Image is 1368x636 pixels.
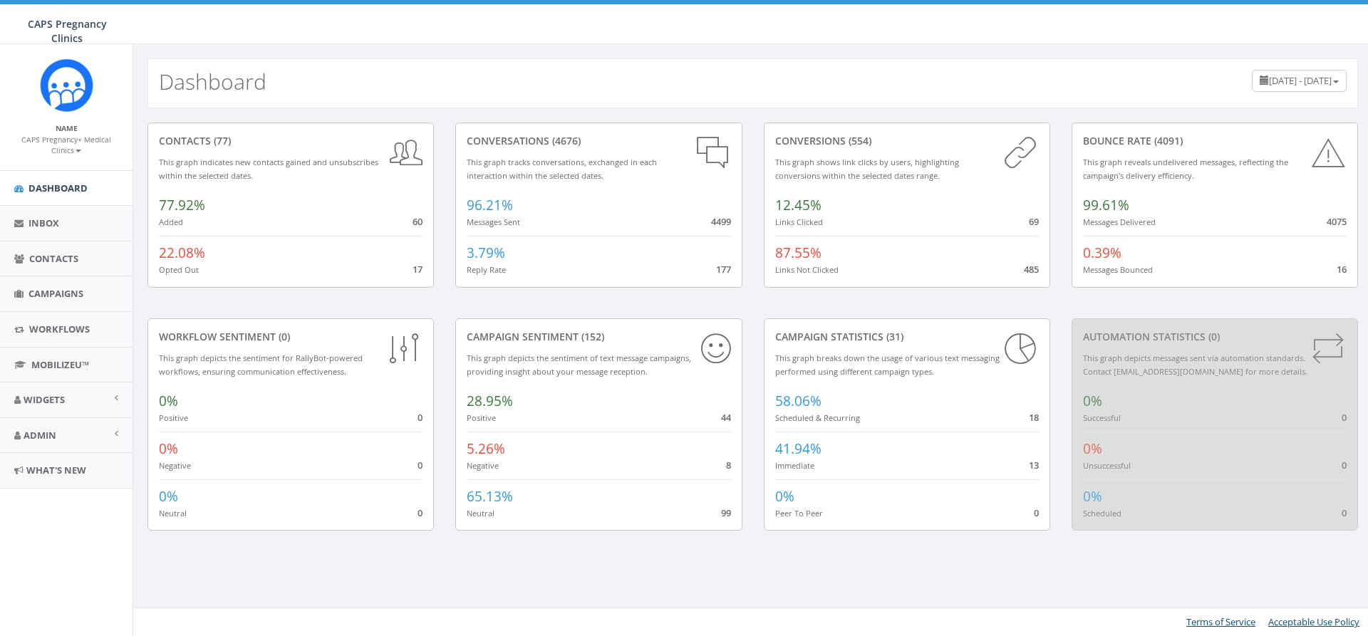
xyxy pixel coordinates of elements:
small: Negative [467,460,499,471]
span: 44 [721,411,731,424]
span: 65.13% [467,487,513,506]
small: Opted Out [159,264,199,275]
small: This graph indicates new contacts gained and unsubscribes within the selected dates. [159,157,378,181]
span: 0% [159,487,178,506]
small: This graph breaks down the usage of various text messaging performed using different campaign types. [775,353,1000,377]
small: CAPS Pregnancy+ Medical Clinics [21,135,111,156]
span: 12.45% [775,196,822,214]
span: 4075 [1327,215,1347,228]
small: Unsuccessful [1083,460,1131,471]
small: Messages Delivered [1083,217,1156,227]
small: Positive [159,412,188,423]
small: Peer To Peer [775,508,823,518]
span: 0 [1342,459,1347,471]
span: (0) [276,330,290,343]
span: 77.92% [159,196,205,214]
span: Admin [24,429,56,442]
span: Contacts [29,252,78,265]
span: (0) [1206,330,1220,343]
span: 8 [726,459,731,471]
small: Links Clicked [775,217,823,227]
span: 17 [413,263,423,276]
div: Bounce Rate [1083,134,1347,148]
span: 69 [1029,215,1039,228]
span: 87.55% [775,244,822,262]
span: 3.79% [467,244,505,262]
span: 5.26% [467,439,505,458]
small: Scheduled [1083,508,1121,518]
span: Inbox [28,217,59,229]
small: Positive [467,412,496,423]
span: Dashboard [28,182,88,194]
small: This graph reveals undelivered messages, reflecting the campaign's delivery efficiency. [1083,157,1288,181]
small: Links Not Clicked [775,264,839,275]
span: (152) [579,330,604,343]
h2: Dashboard [159,70,266,93]
span: 0 [1034,506,1039,519]
span: 485 [1024,263,1039,276]
span: 0 [1342,506,1347,519]
small: Messages Bounced [1083,264,1153,275]
span: 0 [418,411,423,424]
span: 0 [418,506,423,519]
span: (554) [846,134,871,147]
div: Workflow Sentiment [159,330,423,344]
small: Successful [1083,412,1121,423]
span: 18 [1029,411,1039,424]
img: Rally_Corp_Icon_1.png [40,58,93,112]
div: Campaign Statistics [775,330,1039,344]
small: Name [56,123,78,133]
div: conversations [467,134,730,148]
span: 4499 [711,215,731,228]
span: 60 [413,215,423,228]
span: Workflows [29,323,90,335]
small: This graph shows link clicks by users, highlighting conversions within the selected dates range. [775,157,959,181]
span: (77) [211,134,231,147]
small: Added [159,217,183,227]
small: This graph depicts the sentiment for RallyBot-powered workflows, ensuring communication effective... [159,353,363,377]
span: What's New [26,464,86,476]
span: CAPS Pregnancy Clinics [28,17,107,45]
span: (31) [883,330,903,343]
span: 0% [159,392,178,410]
span: 13 [1029,459,1039,471]
span: 96.21% [467,196,513,214]
span: 28.95% [467,392,513,410]
span: 16 [1337,263,1347,276]
small: This graph tracks conversations, exchanged in each interaction within the selected dates. [467,157,657,181]
span: 0% [1083,487,1102,506]
small: Messages Sent [467,217,520,227]
span: 0.39% [1083,244,1121,262]
small: This graph depicts the sentiment of text message campaigns, providing insight about your message ... [467,353,691,377]
span: 41.94% [775,439,822,458]
span: Campaigns [28,287,83,300]
span: 58.06% [775,392,822,410]
div: Campaign Sentiment [467,330,730,344]
div: contacts [159,134,423,148]
span: (4091) [1151,134,1183,147]
span: Widgets [24,393,65,406]
div: Automation Statistics [1083,330,1347,344]
small: Neutral [467,508,494,518]
span: MobilizeU™ [31,358,89,371]
small: This graph depicts messages sent via automation standards. Contact [EMAIL_ADDRESS][DOMAIN_NAME] f... [1083,353,1307,377]
small: Scheduled & Recurring [775,412,860,423]
span: 0 [418,459,423,471]
small: Negative [159,460,191,471]
div: conversions [775,134,1039,148]
span: 0% [1083,439,1102,458]
span: 0 [1342,411,1347,424]
a: Terms of Service [1186,615,1255,628]
a: CAPS Pregnancy+ Medical Clinics [21,132,111,157]
span: 22.08% [159,244,205,262]
small: Immediate [775,460,814,471]
span: [DATE] - [DATE] [1269,74,1332,87]
span: (4676) [549,134,581,147]
span: 99.61% [1083,196,1129,214]
a: Acceptable Use Policy [1268,615,1359,628]
span: 0% [1083,392,1102,410]
span: 99 [721,506,731,519]
span: 0% [159,439,178,458]
span: 0% [775,487,794,506]
small: Reply Rate [467,264,506,275]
